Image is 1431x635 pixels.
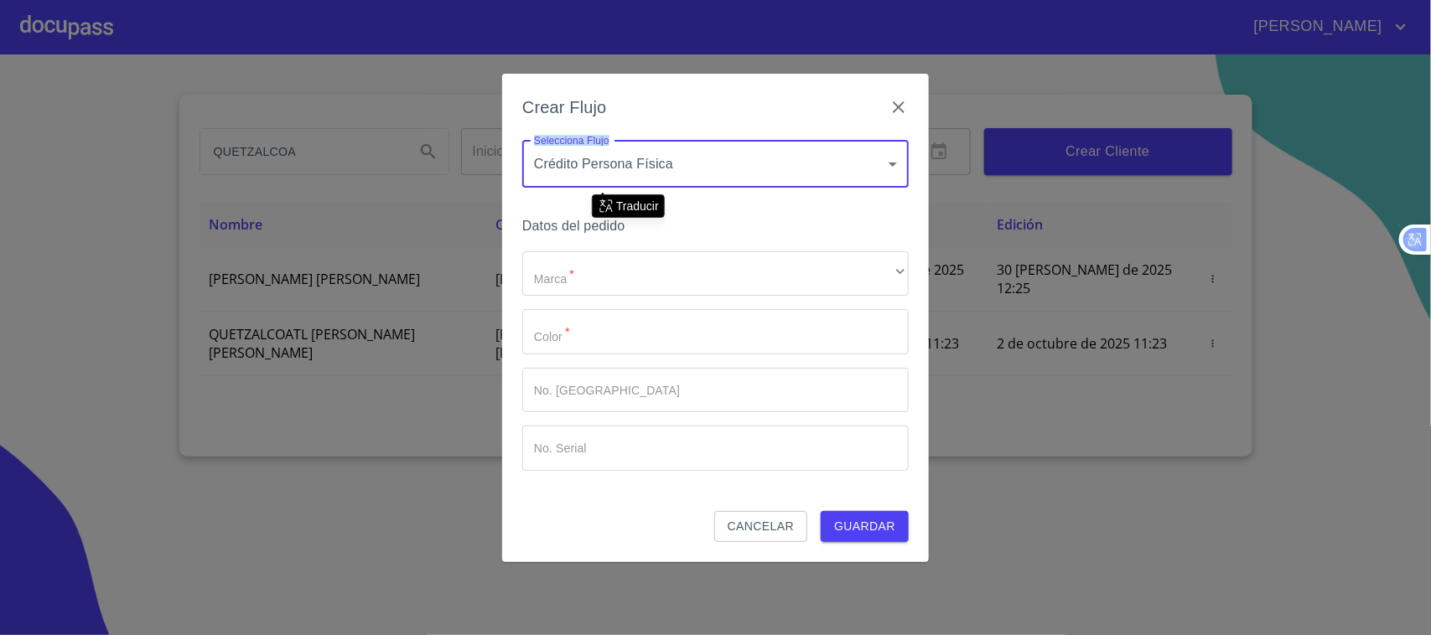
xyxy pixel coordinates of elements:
div: ​ [522,251,909,297]
span: Cancelar [728,516,794,537]
button: Cancelar [714,511,807,542]
div: Crédito Persona Física [522,141,909,188]
span: Guardar [834,516,895,537]
h6: Crear Flujo [522,94,607,121]
button: Guardar [821,511,909,542]
h6: Datos del pedido [522,214,909,238]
